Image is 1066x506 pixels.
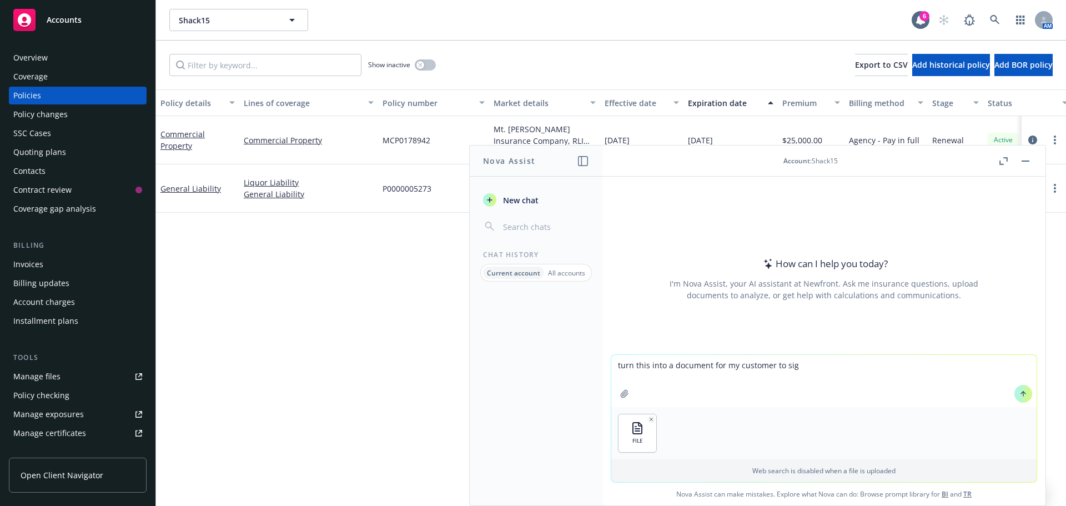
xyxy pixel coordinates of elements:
span: Add BOR policy [994,59,1053,70]
div: Overview [13,49,48,67]
a: Coverage [9,68,147,86]
span: [DATE] [688,134,713,146]
span: P0000005273 [383,183,431,194]
div: : Shack15 [783,156,838,166]
button: Market details [489,89,600,116]
div: Policy changes [13,106,68,123]
button: Add historical policy [912,54,990,76]
span: Agency - Pay in full [849,134,919,146]
span: Accounts [47,16,82,24]
div: Manage claims [13,443,69,461]
button: Expiration date [683,89,778,116]
a: Manage files [9,368,147,385]
span: Show inactive [368,60,410,69]
a: Invoices [9,255,147,273]
button: Shack15 [169,9,308,31]
a: Policy checking [9,387,147,404]
div: Policy number [383,97,472,109]
a: Overview [9,49,147,67]
a: Installment plans [9,312,147,330]
span: Nova Assist can make mistakes. Explore what Nova can do: Browse prompt library for and [607,483,1041,505]
a: Manage exposures [9,405,147,423]
a: TR [963,489,972,499]
div: Effective date [605,97,667,109]
div: Billing [9,240,147,251]
button: New chat [479,190,594,210]
span: [DATE] [605,134,630,146]
div: Status [988,97,1055,109]
span: FILE [632,437,643,444]
a: Coverage gap analysis [9,200,147,218]
a: BI [942,489,948,499]
button: FILE [619,414,656,452]
span: Add historical policy [912,59,990,70]
div: Tools [9,352,147,363]
div: 6 [919,11,929,21]
a: Quoting plans [9,143,147,161]
div: How can I help you today? [760,257,888,271]
div: Installment plans [13,312,78,330]
div: Invoices [13,255,43,273]
div: Expiration date [688,97,761,109]
div: Coverage gap analysis [13,200,96,218]
span: New chat [501,194,539,206]
span: Shack15 [179,14,275,26]
span: MCP0178942 [383,134,430,146]
a: Account charges [9,293,147,311]
span: Account [783,156,810,166]
a: Report a Bug [958,9,980,31]
div: Policies [13,87,41,104]
div: Stage [932,97,967,109]
button: Policy number [378,89,489,116]
textarea: turn this into a document for my customer to sig [611,355,1037,407]
button: Policy details [156,89,239,116]
input: Filter by keyword... [169,54,361,76]
span: Renewal [932,134,964,146]
input: Search chats [501,219,589,234]
div: Chat History [470,250,602,259]
div: Lines of coverage [244,97,361,109]
button: Lines of coverage [239,89,378,116]
a: Commercial Property [244,134,374,146]
div: Contacts [13,162,46,180]
a: Policy changes [9,106,147,123]
div: Quoting plans [13,143,66,161]
button: Effective date [600,89,683,116]
span: Export to CSV [855,59,908,70]
a: Commercial Property [160,129,205,151]
div: Manage files [13,368,61,385]
a: more [1048,182,1062,195]
div: Market details [494,97,584,109]
a: circleInformation [1026,133,1039,147]
a: Accounts [9,4,147,36]
div: SSC Cases [13,124,51,142]
a: Manage claims [9,443,147,461]
a: more [1048,133,1062,147]
span: $25,000.00 [782,134,822,146]
div: Premium [782,97,828,109]
a: Search [984,9,1006,31]
div: Mt. [PERSON_NAME] Insurance Company, RLI Corp, Novatae Risk Group [494,123,596,147]
a: Billing updates [9,274,147,292]
a: General Liability [244,188,374,200]
div: Policy details [160,97,223,109]
button: Export to CSV [855,54,908,76]
a: Manage certificates [9,424,147,442]
div: Contract review [13,181,72,199]
a: Liquor Liability [244,177,374,188]
a: Contacts [9,162,147,180]
div: Billing method [849,97,911,109]
div: I'm Nova Assist, your AI assistant at Newfront. Ask me insurance questions, upload documents to a... [668,278,980,301]
span: Active [992,135,1014,145]
div: Coverage [13,68,48,86]
p: Current account [487,268,540,278]
div: Account charges [13,293,75,311]
div: Manage exposures [13,405,84,423]
button: Billing method [844,89,928,116]
div: Policy checking [13,387,69,404]
button: Stage [928,89,983,116]
div: Manage certificates [13,424,86,442]
a: General Liability [160,183,221,194]
p: Web search is disabled when a file is uploaded [618,466,1030,475]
